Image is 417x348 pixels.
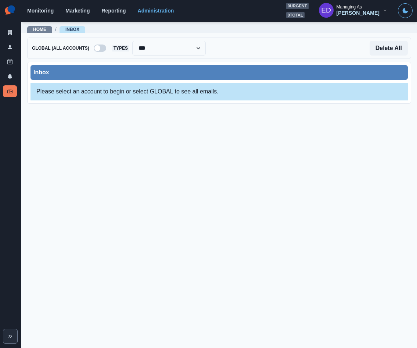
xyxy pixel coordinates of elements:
[27,8,54,14] a: Monitoring
[65,27,79,32] a: Inbox
[33,68,405,77] div: Inbox
[337,4,362,10] div: Managing As
[55,25,57,33] span: /
[33,27,46,32] a: Home
[112,45,129,52] span: Types
[398,3,413,18] button: Toggle Mode
[30,45,91,52] span: Global (All Accounts)
[321,1,331,19] div: Elizabeth Dempsey
[3,85,17,97] a: Inbox
[337,10,380,16] div: [PERSON_NAME]
[3,26,17,38] a: Clients
[3,56,17,68] a: Draft Posts
[286,3,309,9] span: 0 urgent
[27,25,85,33] nav: breadcrumb
[3,41,17,53] a: Users
[30,83,408,100] div: Please select an account to begin or select GLOBAL to see all emails.
[101,8,126,14] a: Reporting
[138,8,174,14] a: Administration
[3,71,17,82] a: Notifications
[313,3,393,18] button: Managing As[PERSON_NAME]
[370,41,408,56] button: Delete All
[65,8,90,14] a: Marketing
[3,329,18,344] button: Expand
[286,12,305,18] span: 0 total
